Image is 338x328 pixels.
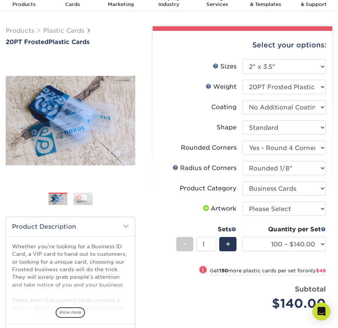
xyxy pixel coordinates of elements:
[295,285,326,293] strong: Subtotal
[202,267,204,275] span: !
[6,38,49,46] span: 20PT Frosted
[316,268,326,273] span: $49
[181,143,236,152] div: Rounded Corners
[248,295,326,313] div: $140.00
[217,123,236,132] div: Shape
[206,82,236,91] div: Weight
[56,307,85,317] span: show more
[226,238,230,250] span: +
[6,27,34,34] a: Products
[6,76,135,165] img: 20PT Frosted 01
[176,225,236,234] div: Sets
[213,62,236,71] div: Sizes
[43,27,84,34] a: Plastic Cards
[173,164,236,173] div: Radius of Corners
[6,38,135,46] a: 20PT FrostedPlastic Cards
[243,225,326,234] div: Quantity per Set
[159,31,326,59] div: Select your options:
[6,38,135,46] h1: Plastic Cards
[180,184,236,193] div: Product Category
[210,268,326,275] small: Get more plastic cards per set for
[74,192,92,205] img: Plastic Cards 02
[183,238,186,250] span: -
[305,268,326,273] span: only
[312,302,330,320] div: Open Intercom Messenger
[211,103,236,112] div: Coating
[6,217,135,236] h2: Product Description
[202,204,236,213] div: Artwork
[219,268,228,273] strong: 150
[49,193,67,206] img: Plastic Cards 01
